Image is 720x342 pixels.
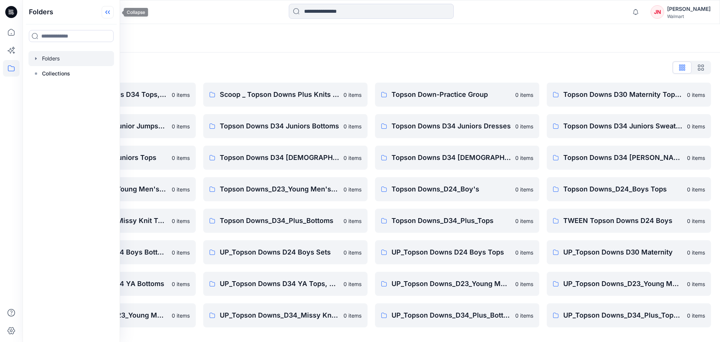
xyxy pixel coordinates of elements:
a: UP_Topson Downs D34 YA Tops, Dresses and Sets0 items [203,272,367,296]
a: Topson Downs D34 [PERSON_NAME]0 items [547,146,711,170]
p: 0 items [515,280,533,288]
p: 0 items [515,154,533,162]
a: UP_Topson Downs_D34_Plus_Tops Sweaters Dresses0 items [547,303,711,327]
p: UP_Topson Downs D34 YA Tops, Dresses and Sets [220,279,339,289]
div: [PERSON_NAME] [667,5,711,14]
p: UP_Topson Downs_D34_Plus_Bottoms [391,310,511,321]
p: 0 items [343,185,361,193]
p: Collections [42,69,70,78]
a: Topson Down-Practice Group0 items [375,83,539,107]
a: Topson Downs_D24_Boy's0 items [375,177,539,201]
p: UP_Topson Downs D24 Boys Sets [220,247,339,258]
p: 0 items [687,312,705,319]
p: 0 items [515,185,533,193]
p: 0 items [687,185,705,193]
a: Topson Downs_D24_Boys Tops0 items [547,177,711,201]
p: Topson Downs D34 [PERSON_NAME] [563,152,682,163]
a: Topson Downs D34 Juniors Bottoms0 items [203,114,367,138]
p: Topson Downs D34 [DEMOGRAPHIC_DATA] Dresses [220,152,339,163]
p: 0 items [343,91,361,99]
a: UP_Topson Downs_D23_Young Men's Outerwear0 items [547,272,711,296]
p: 0 items [172,217,190,225]
p: UP_Topson Downs_D34_Plus_Tops Sweaters Dresses [563,310,682,321]
a: UP_Topson Downs_D34_Plus_Bottoms0 items [375,303,539,327]
p: 0 items [515,217,533,225]
p: Topson Downs D34 Juniors Dresses [391,121,511,131]
p: Topson Downs_D24_Boys Tops [563,184,682,194]
p: 0 items [172,122,190,130]
p: 0 items [515,249,533,256]
a: UP_Topson Downs D24 Boys Sets0 items [203,240,367,264]
a: Topson Downs_D23_Young Men's Tops0 items [203,177,367,201]
p: UP_Topson Downs D30 Maternity [563,247,682,258]
p: UP_Topson Downs D24 Boys Tops [391,247,511,258]
p: Topson Downs D30 Maternity Tops/Bottoms [563,89,682,100]
p: 0 items [172,154,190,162]
a: Scoop _ Topson Downs Plus Knits / Woven0 items [203,83,367,107]
a: Topson Downs D30 Maternity Tops/Bottoms0 items [547,83,711,107]
a: Topson Downs_D34_Plus_Tops0 items [375,209,539,233]
p: Topson Downs_D34_Plus_Tops [391,215,511,226]
p: 0 items [343,154,361,162]
p: 0 items [172,280,190,288]
p: Topson Downs_D24_Boy's [391,184,511,194]
p: 0 items [687,217,705,225]
div: JN [651,5,664,19]
a: Topson Downs D34 [DEMOGRAPHIC_DATA] Woven Tops0 items [375,146,539,170]
p: 0 items [515,312,533,319]
p: Topson Downs D34 Juniors Bottoms [220,121,339,131]
p: Topson Downs_D34_Plus_Bottoms [220,215,339,226]
p: 0 items [172,249,190,256]
p: UP_Topson Downs_D34_Missy Knit Tops [220,310,339,321]
p: Scoop _ Topson Downs Plus Knits / Woven [220,89,339,100]
a: Topson Downs D34 Juniors Dresses0 items [375,114,539,138]
p: Topson Downs_D23_Young Men's Tops [220,184,339,194]
p: 0 items [343,312,361,319]
a: UP_Topson Downs D30 Maternity0 items [547,240,711,264]
p: 0 items [687,154,705,162]
p: 0 items [343,280,361,288]
div: Walmart [667,14,711,19]
p: 0 items [172,312,190,319]
p: 0 items [343,249,361,256]
p: 0 items [687,249,705,256]
p: 0 items [172,185,190,193]
p: UP_Topson Downs_D23_Young Men's Bottoms [391,279,511,289]
a: UP_Topson Downs_D34_Missy Knit Tops0 items [203,303,367,327]
a: Topson Downs_D34_Plus_Bottoms0 items [203,209,367,233]
p: 0 items [515,91,533,99]
a: UP_Topson Downs_D23_Young Men's Bottoms0 items [375,272,539,296]
p: 0 items [687,122,705,130]
p: Topson Down-Practice Group [391,89,511,100]
p: 0 items [172,91,190,99]
a: Topson Downs D34 [DEMOGRAPHIC_DATA] Dresses0 items [203,146,367,170]
a: UP_Topson Downs D24 Boys Tops0 items [375,240,539,264]
p: 0 items [343,217,361,225]
p: 0 items [515,122,533,130]
a: Topson Downs D34 Juniors Sweaters0 items [547,114,711,138]
p: Topson Downs D34 Juniors Sweaters [563,121,682,131]
p: 0 items [343,122,361,130]
a: TWEEN Topson Downs D24 Boys0 items [547,209,711,233]
p: Topson Downs D34 [DEMOGRAPHIC_DATA] Woven Tops [391,152,511,163]
p: UP_Topson Downs_D23_Young Men's Outerwear [563,279,682,289]
p: 0 items [687,91,705,99]
p: TWEEN Topson Downs D24 Boys [563,215,682,226]
p: 0 items [687,280,705,288]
